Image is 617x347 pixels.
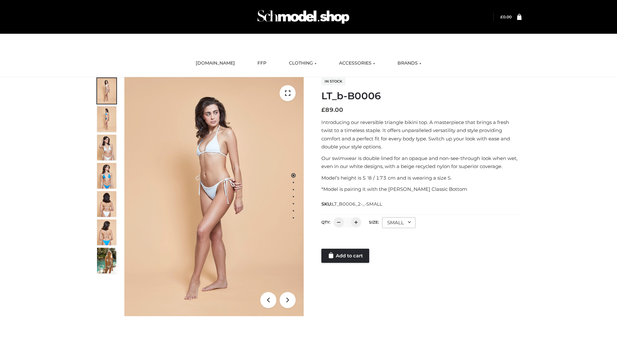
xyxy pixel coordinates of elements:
[321,118,522,151] p: Introducing our reversible triangle bikini top. A masterpiece that brings a fresh twist to a time...
[334,56,380,70] a: ACCESSORIES
[97,78,116,104] img: ArielClassicBikiniTop_CloudNine_AzureSky_OW114ECO_1-scaled.jpg
[284,56,321,70] a: CLOTHING
[255,4,352,30] img: Schmodel Admin 964
[97,219,116,245] img: ArielClassicBikiniTop_CloudNine_AzureSky_OW114ECO_8-scaled.jpg
[97,106,116,132] img: ArielClassicBikiniTop_CloudNine_AzureSky_OW114ECO_2-scaled.jpg
[321,106,325,113] span: £
[191,56,240,70] a: [DOMAIN_NAME]
[97,191,116,217] img: ArielClassicBikiniTop_CloudNine_AzureSky_OW114ECO_7-scaled.jpg
[97,135,116,160] img: ArielClassicBikiniTop_CloudNine_AzureSky_OW114ECO_3-scaled.jpg
[393,56,426,70] a: BRANDS
[253,56,271,70] a: FFP
[321,90,522,102] h1: LT_b-B0006
[500,14,503,19] span: £
[321,174,522,182] p: Model’s height is 5 ‘8 / 173 cm and is wearing a size S.
[321,200,383,208] span: SKU:
[321,249,369,263] a: Add to cart
[369,220,379,225] label: Size:
[500,14,512,19] a: £0.00
[321,154,522,171] p: Our swimwear is double lined for an opaque and non-see-through look when wet, even in our white d...
[332,201,382,207] span: LT_B0006_2-_-SMALL
[321,106,343,113] bdi: 89.00
[97,248,116,273] img: Arieltop_CloudNine_AzureSky2.jpg
[124,77,304,316] img: ArielClassicBikiniTop_CloudNine_AzureSky_OW114ECO_1
[321,185,522,193] p: *Model is pairing it with the [PERSON_NAME] Classic Bottom
[500,14,512,19] bdi: 0.00
[321,220,330,225] label: QTY:
[321,77,345,85] span: In stock
[382,217,416,228] div: SMALL
[97,163,116,189] img: ArielClassicBikiniTop_CloudNine_AzureSky_OW114ECO_4-scaled.jpg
